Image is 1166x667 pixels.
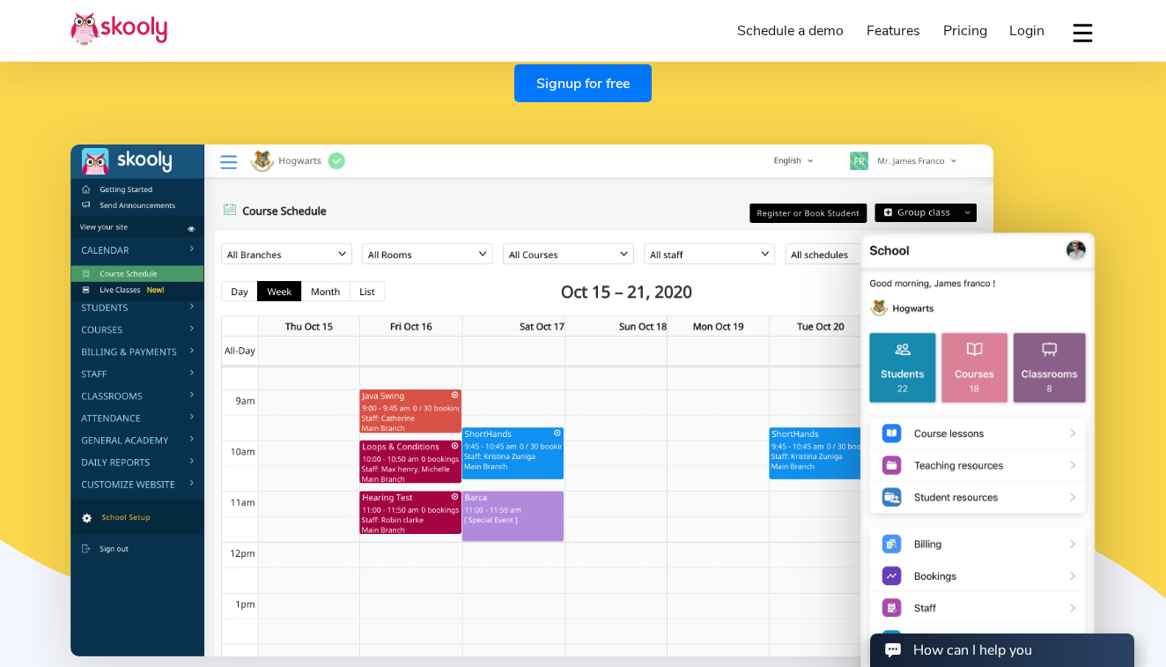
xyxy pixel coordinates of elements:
[1070,12,1096,53] button: dropdown menu
[943,21,987,41] span: Pricing
[514,64,652,102] a: Signup for free
[932,17,999,45] a: Pricing
[1009,21,1044,41] span: Login
[727,17,856,45] a: Schedule a demo
[998,17,1056,45] a: Login
[855,17,932,45] a: Features
[70,11,167,46] img: Skooly
[70,145,993,656] img: Meet the #1 Software to run microschools - Desktop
